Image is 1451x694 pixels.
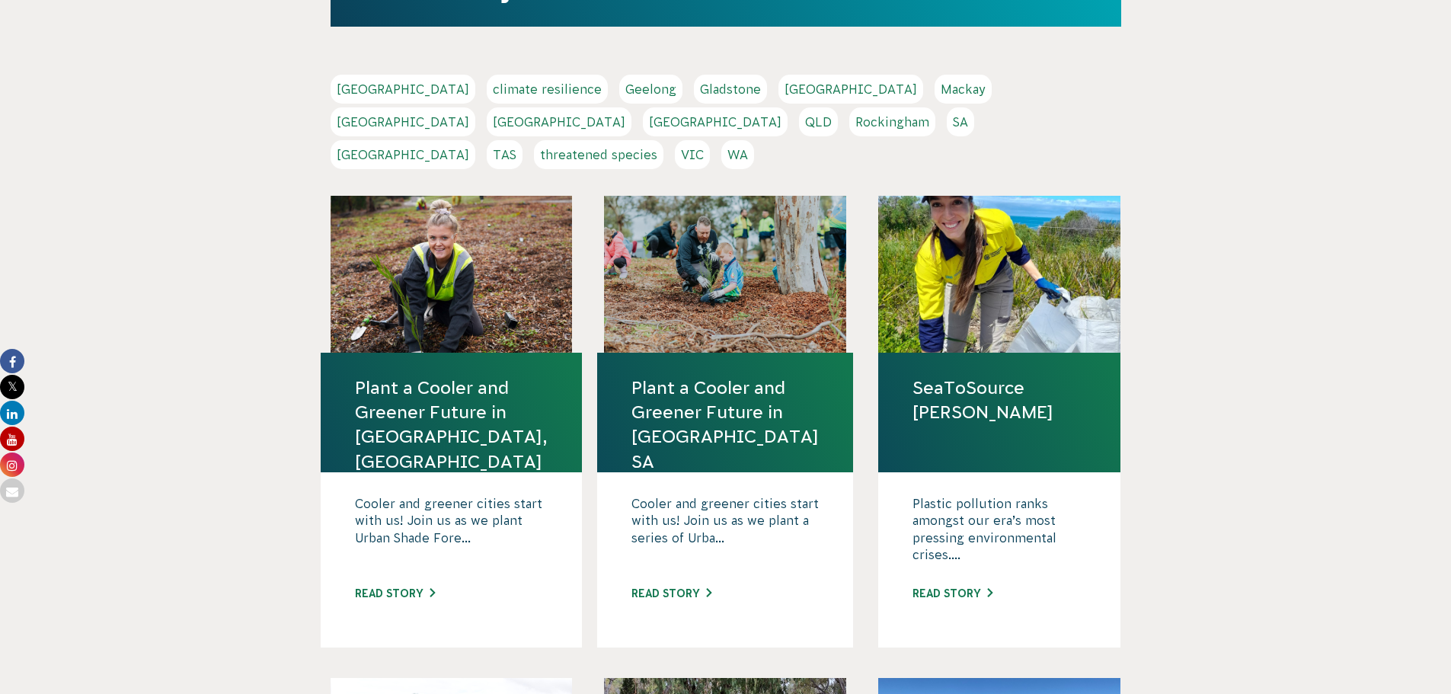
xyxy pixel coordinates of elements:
[331,140,475,169] a: [GEOGRAPHIC_DATA]
[912,495,1086,571] p: Plastic pollution ranks amongst our era’s most pressing environmental crises....
[331,107,475,136] a: [GEOGRAPHIC_DATA]
[721,140,754,169] a: WA
[355,587,435,600] a: Read story
[355,376,548,474] a: Plant a Cooler and Greener Future in [GEOGRAPHIC_DATA], [GEOGRAPHIC_DATA]
[631,495,819,571] p: Cooler and greener cities start with us! Join us as we plant a series of Urba...
[799,107,838,136] a: QLD
[534,140,663,169] a: threatened species
[619,75,682,104] a: Geelong
[331,75,475,104] a: [GEOGRAPHIC_DATA]
[912,587,992,600] a: Read story
[487,107,631,136] a: [GEOGRAPHIC_DATA]
[935,75,992,104] a: Mackay
[947,107,974,136] a: SA
[487,140,523,169] a: TAS
[631,376,819,474] a: Plant a Cooler and Greener Future in [GEOGRAPHIC_DATA] SA
[487,75,608,104] a: climate resilience
[675,140,710,169] a: VIC
[694,75,767,104] a: Gladstone
[643,107,788,136] a: [GEOGRAPHIC_DATA]
[912,376,1086,424] a: SeaToSource [PERSON_NAME]
[778,75,923,104] a: [GEOGRAPHIC_DATA]
[355,495,548,571] p: Cooler and greener cities start with us! Join us as we plant Urban Shade Fore...
[849,107,935,136] a: Rockingham
[631,587,711,600] a: Read story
